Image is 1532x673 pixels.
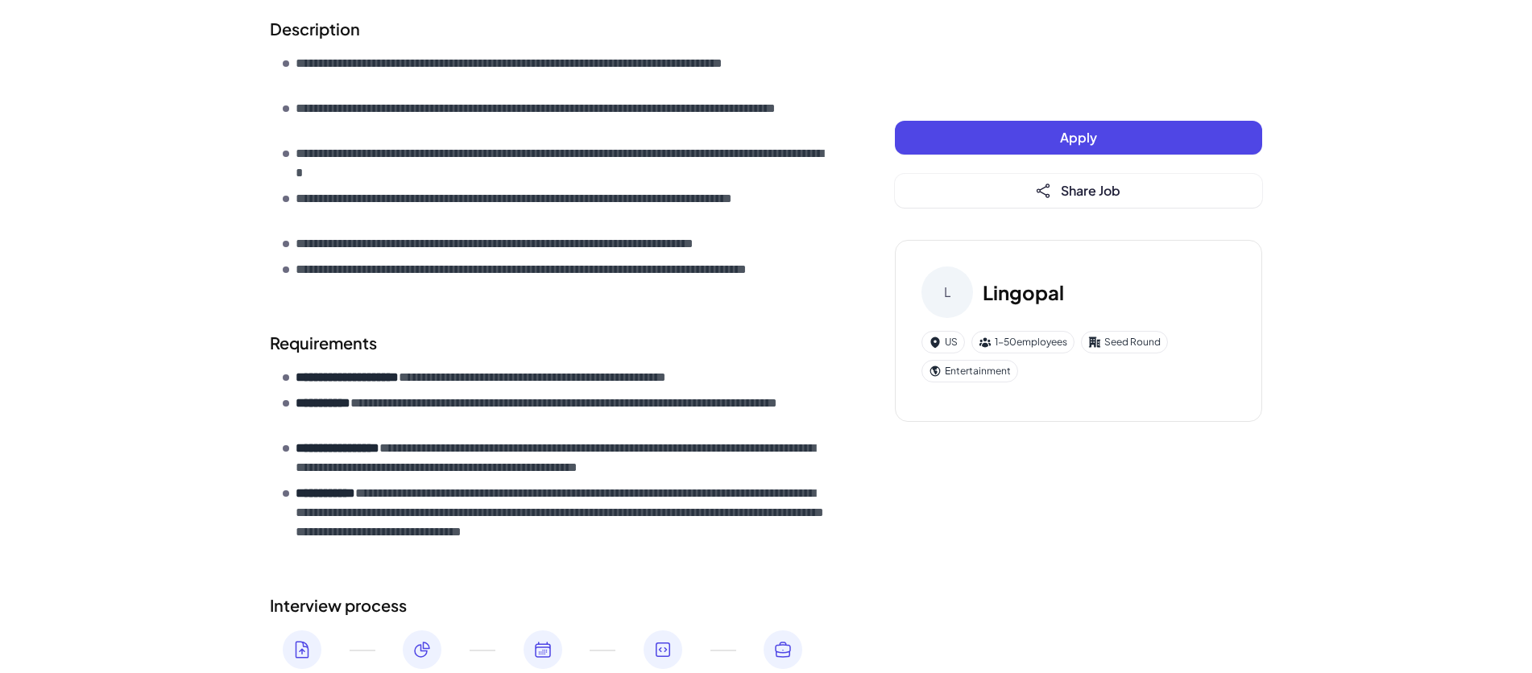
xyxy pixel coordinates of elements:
span: Share Job [1061,182,1120,199]
div: L [921,266,973,318]
h2: Requirements [270,331,830,355]
div: 1-50 employees [971,331,1074,353]
h2: Interview process [270,593,830,617]
button: Share Job [895,174,1262,208]
div: Entertainment [921,360,1018,382]
h3: Lingopal [983,278,1064,307]
div: Seed Round [1081,331,1168,353]
span: Apply [1060,129,1097,146]
button: Apply [895,121,1262,155]
h2: Description [270,17,830,41]
div: US [921,331,965,353]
